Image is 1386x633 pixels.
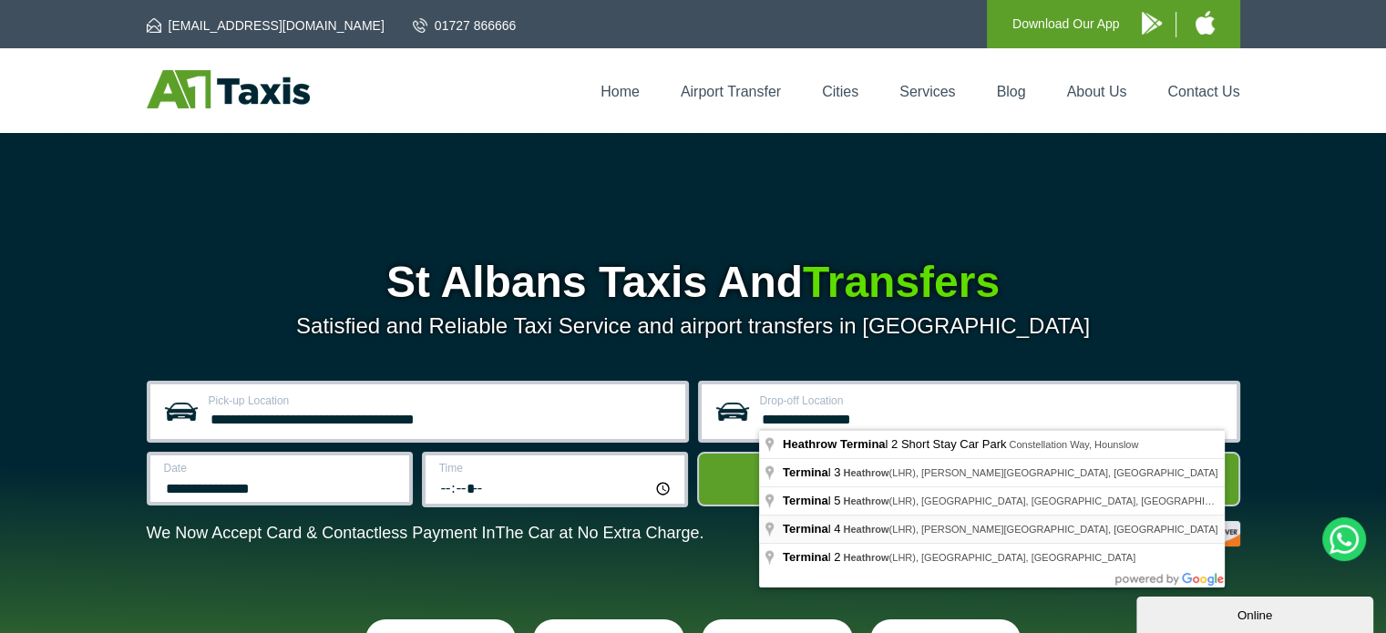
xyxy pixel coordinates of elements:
span: Constellation Way, Hounslow [1009,439,1138,450]
label: Date [164,463,398,474]
a: Services [899,84,955,99]
p: Satisfied and Reliable Taxi Service and airport transfers in [GEOGRAPHIC_DATA] [147,313,1240,339]
span: l 4 [783,522,843,536]
a: Blog [996,84,1025,99]
img: A1 Taxis St Albans LTD [147,70,310,108]
span: l 5 [783,494,843,507]
span: Termina [783,494,828,507]
h1: St Albans Taxis And [147,260,1240,304]
span: (LHR), [GEOGRAPHIC_DATA], [GEOGRAPHIC_DATA] [843,552,1135,563]
span: Termina [783,465,828,479]
p: We Now Accept Card & Contactless Payment In [147,524,704,543]
span: l 2 Short Stay Car Park [783,437,1009,451]
span: l 3 [783,465,843,479]
span: (LHR), [PERSON_NAME][GEOGRAPHIC_DATA], [GEOGRAPHIC_DATA] [843,524,1217,535]
span: Heathrow [843,467,888,478]
a: About Us [1067,84,1127,99]
img: A1 Taxis iPhone App [1196,11,1215,35]
span: Termina [783,522,828,536]
a: Contact Us [1167,84,1239,99]
label: Time [439,463,673,474]
span: Termina [783,550,828,564]
label: Drop-off Location [760,395,1226,406]
a: Airport Transfer [681,84,781,99]
a: Home [601,84,640,99]
a: [EMAIL_ADDRESS][DOMAIN_NAME] [147,16,385,35]
img: A1 Taxis Android App [1142,12,1162,35]
a: Cities [822,84,858,99]
span: Transfers [803,258,1000,306]
span: Heathrow [843,552,888,563]
span: The Car at No Extra Charge. [495,524,703,542]
span: l 2 [783,550,843,564]
button: Get Quote [697,452,1240,506]
span: Heathrow [843,524,888,535]
label: Pick-up Location [209,395,674,406]
span: (LHR), [PERSON_NAME][GEOGRAPHIC_DATA], [GEOGRAPHIC_DATA] [843,467,1217,478]
iframe: chat widget [1136,593,1377,633]
span: Heathrow Termina [783,437,885,451]
span: Heathrow [843,495,888,506]
span: (LHR), [GEOGRAPHIC_DATA], [GEOGRAPHIC_DATA], [GEOGRAPHIC_DATA] [843,495,1245,506]
p: Download Our App [1012,13,1120,36]
a: 01727 866666 [413,16,517,35]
